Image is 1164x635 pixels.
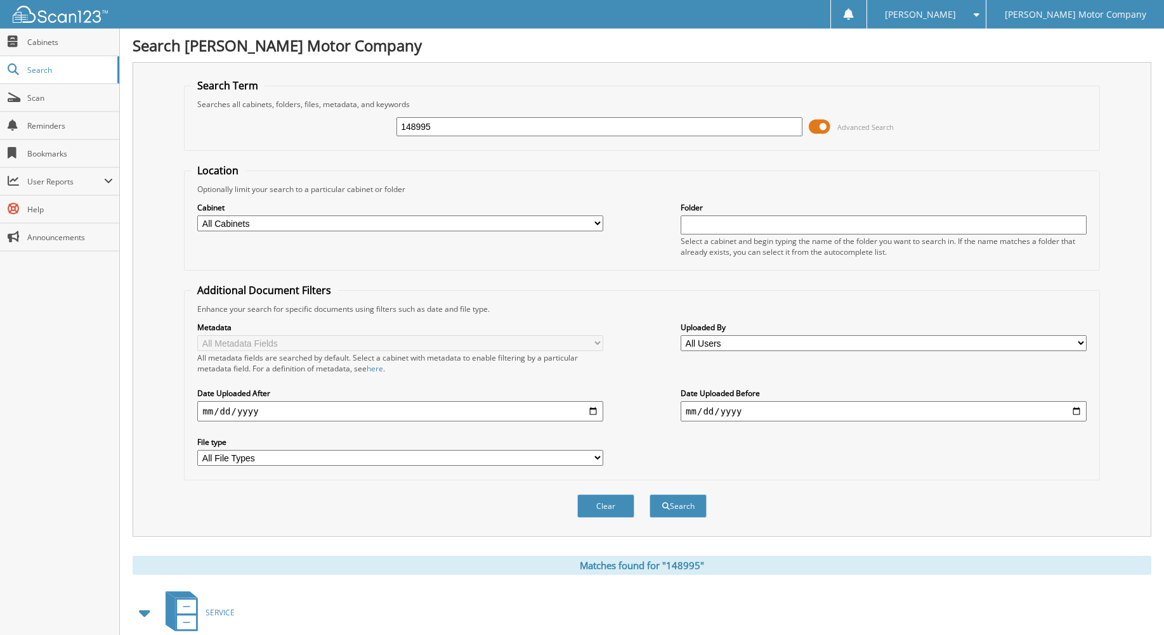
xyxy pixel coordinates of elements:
[1005,11,1146,18] span: [PERSON_NAME] Motor Company
[197,437,603,447] label: File type
[197,352,603,374] div: All metadata fields are searched by default. Select a cabinet with metadata to enable filtering b...
[133,556,1151,575] div: Matches found for "148995"
[681,322,1087,333] label: Uploaded By
[197,202,603,213] label: Cabinet
[681,202,1087,213] label: Folder
[197,401,603,421] input: start
[27,37,113,48] span: Cabinets
[27,176,104,187] span: User Reports
[27,204,113,215] span: Help
[650,494,707,518] button: Search
[206,607,235,618] span: SERVICE
[27,93,113,103] span: Scan
[681,401,1087,421] input: end
[191,79,265,93] legend: Search Term
[191,99,1092,110] div: Searches all cabinets, folders, files, metadata, and keywords
[197,388,603,399] label: Date Uploaded After
[133,35,1151,56] h1: Search [PERSON_NAME] Motor Company
[27,120,113,131] span: Reminders
[191,184,1092,195] div: Optionally limit your search to a particular cabinet or folder
[27,65,111,75] span: Search
[367,363,383,374] a: here
[27,232,113,243] span: Announcements
[13,6,108,23] img: scan123-logo-white.svg
[191,164,245,177] legend: Location
[837,122,894,132] span: Advanced Search
[681,388,1087,399] label: Date Uploaded Before
[27,148,113,159] span: Bookmarks
[885,11,956,18] span: [PERSON_NAME]
[191,283,337,297] legend: Additional Document Filters
[197,322,603,333] label: Metadata
[577,494,634,518] button: Clear
[191,304,1092,314] div: Enhance your search for specific documents using filters such as date and file type.
[681,236,1087,257] div: Select a cabinet and begin typing the name of the folder you want to search in. If the name match...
